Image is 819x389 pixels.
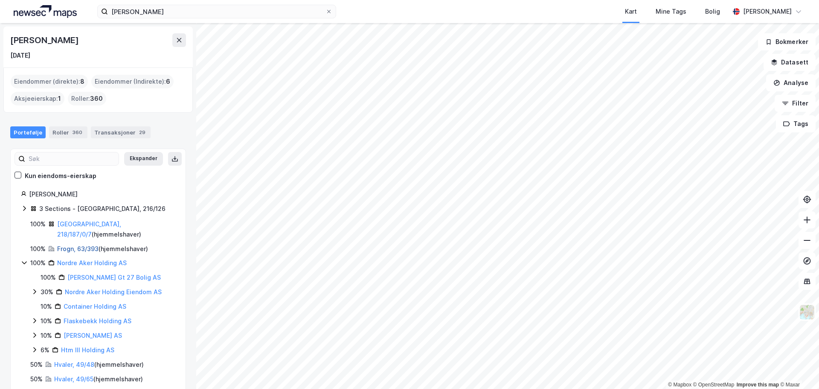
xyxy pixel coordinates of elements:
a: Hvaler, 49/48 [54,361,94,368]
div: ( hjemmelshaver ) [54,374,143,384]
div: Kun eiendoms-eierskap [25,171,96,181]
div: 6% [41,345,49,355]
img: Z [799,304,815,320]
a: [PERSON_NAME] Gt 27 Bolig AS [67,274,161,281]
div: 50% [30,374,43,384]
div: Eiendommer (Indirekte) : [91,75,174,88]
div: Roller : [68,92,106,105]
span: 360 [90,94,103,104]
div: [PERSON_NAME] [29,189,175,199]
a: [PERSON_NAME] AS [64,332,122,339]
button: Datasett [764,54,816,71]
input: Søk på adresse, matrikkel, gårdeiere, leietakere eller personer [108,5,325,18]
button: Ekspander [124,152,163,166]
div: 10% [41,301,52,312]
a: [GEOGRAPHIC_DATA], 218/187/0/7 [57,220,121,238]
button: Analyse [766,74,816,91]
div: 30% [41,287,53,297]
button: Tags [776,115,816,132]
input: Søk [25,152,119,165]
a: Hvaler, 49/65 [54,375,93,383]
div: Mine Tags [656,6,686,17]
img: logo.a4113a55bc3d86da70a041830d287a7e.svg [14,5,77,18]
span: 8 [80,76,84,87]
a: Frogn, 63/393 [57,245,99,252]
div: 10% [41,316,52,326]
iframe: Chat Widget [776,348,819,389]
a: Improve this map [737,382,779,388]
div: Kart [625,6,637,17]
div: [PERSON_NAME] [10,33,80,47]
div: 3 Sections - [GEOGRAPHIC_DATA], 216/126 [39,204,166,214]
div: 100% [41,272,56,283]
div: Aksjeeierskap : [11,92,64,105]
div: [DATE] [10,50,30,61]
a: Mapbox [668,382,691,388]
button: Bokmerker [758,33,816,50]
div: 50% [30,360,43,370]
a: Nordre Aker Holding Eiendom AS [65,288,162,295]
div: Roller [49,126,87,138]
div: 29 [137,128,147,137]
a: Flaskebekk Holding AS [64,317,131,325]
div: Portefølje [10,126,46,138]
div: Eiendommer (direkte) : [11,75,88,88]
button: Filter [775,95,816,112]
a: Container Holding AS [64,303,126,310]
span: 1 [58,94,61,104]
div: [PERSON_NAME] [743,6,792,17]
div: 100% [30,244,46,254]
div: 100% [30,219,46,229]
div: ( hjemmelshaver ) [54,360,144,370]
div: Transaksjoner [91,126,151,138]
div: Bolig [705,6,720,17]
div: 360 [71,128,84,137]
a: Htm III Holding AS [61,346,114,354]
div: ( hjemmelshaver ) [57,219,175,240]
a: OpenStreetMap [693,382,735,388]
div: ( hjemmelshaver ) [57,244,148,254]
a: Nordre Aker Holding AS [57,259,127,266]
div: 100% [30,258,46,268]
div: 10% [41,331,52,341]
span: 6 [166,76,170,87]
